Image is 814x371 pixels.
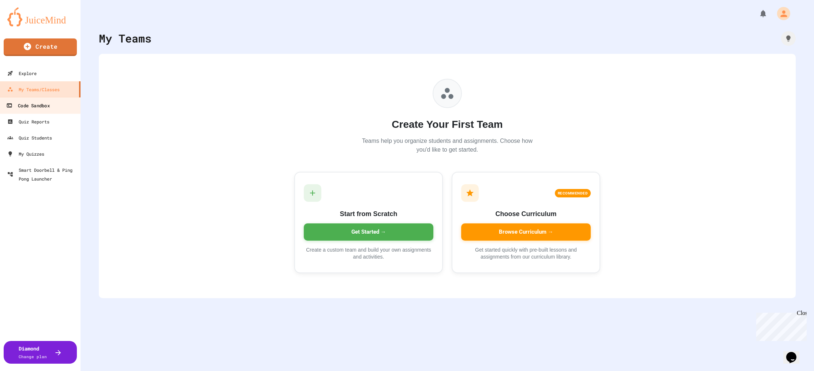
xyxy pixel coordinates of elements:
div: RECOMMENDED [555,189,591,197]
div: My Notifications [745,7,769,20]
div: How it works [781,31,796,46]
h3: Start from Scratch [304,209,433,219]
h3: Choose Curriculum [461,209,591,219]
div: Quiz Reports [7,117,49,126]
div: Explore [7,69,37,78]
p: Create a custom team and build your own assignments and activities. [304,246,433,261]
div: My Teams/Classes [7,85,60,94]
img: logo-orange.svg [7,7,73,26]
div: Code Sandbox [6,101,49,110]
a: Create [4,38,77,56]
div: My Account [769,5,792,22]
div: Chat with us now!Close [3,3,51,47]
div: My Quizzes [7,149,44,158]
div: Get Started → [304,223,433,241]
span: Change plan [19,354,47,359]
div: Quiz Students [7,133,52,142]
iframe: chat widget [753,310,807,341]
div: My Teams [99,30,152,47]
p: Teams help you organize students and assignments. Choose how you'd like to get started. [359,137,535,154]
div: Diamond [19,345,47,360]
h2: Create Your First Team [359,117,535,132]
div: Smart Doorbell & Ping Pong Launcher [7,166,78,183]
button: DiamondChange plan [4,341,77,364]
div: Browse Curriculum → [461,223,591,241]
iframe: chat widget [783,342,807,364]
p: Get started quickly with pre-built lessons and assignments from our curriculum library. [461,246,591,261]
